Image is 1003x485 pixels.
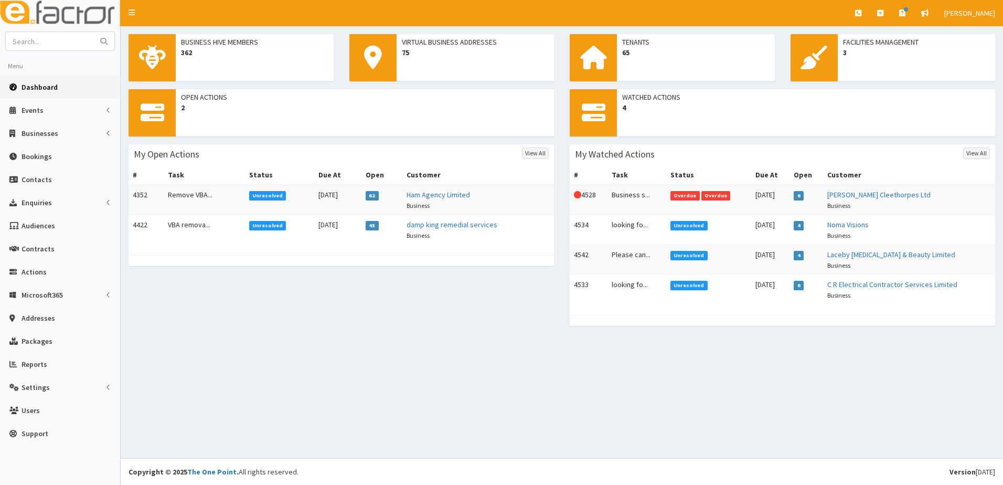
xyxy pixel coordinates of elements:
[751,275,789,305] td: [DATE]
[670,221,708,230] span: Unresolved
[607,215,666,245] td: looking fo...
[249,191,286,201] span: Unresolved
[794,251,804,260] span: 4
[949,467,976,477] b: Version
[607,275,666,305] td: looking fo...
[570,185,607,215] td: 4528
[570,165,607,185] th: #
[129,185,164,215] td: 4352
[670,251,708,260] span: Unresolved
[22,129,58,138] span: Businesses
[843,37,990,47] span: Facilities Management
[22,106,44,115] span: Events
[794,281,804,290] span: 6
[181,92,549,102] span: Open Actions
[22,336,52,346] span: Packages
[570,275,607,305] td: 4533
[622,92,990,102] span: Watched Actions
[407,202,430,209] small: Business
[574,191,581,198] i: This Action is overdue!
[827,291,850,299] small: Business
[22,221,55,230] span: Audiences
[827,261,850,269] small: Business
[22,175,52,184] span: Contacts
[121,458,1003,485] footer: All rights reserved.
[701,191,731,201] span: Overdue
[827,280,957,289] a: C R Electrical Contractor Services Limited
[6,32,94,50] input: Search...
[751,165,789,185] th: Due At
[164,165,244,185] th: Task
[314,165,361,185] th: Due At
[827,190,931,199] a: [PERSON_NAME] Cleethorpes Ltd
[607,165,666,185] th: Task
[607,245,666,275] td: Please can...
[670,191,700,201] span: Overdue
[794,191,804,201] span: 6
[366,221,379,230] span: 45
[789,165,823,185] th: Open
[751,185,789,215] td: [DATE]
[129,467,239,477] strong: Copyright © 2025 .
[949,467,995,477] div: [DATE]
[22,152,52,161] span: Bookings
[22,406,40,415] span: Users
[622,102,990,113] span: 4
[407,190,470,199] a: Ham Agency Limited
[181,102,549,113] span: 2
[827,202,850,209] small: Business
[751,245,789,275] td: [DATE]
[22,360,47,369] span: Reports
[129,165,164,185] th: #
[22,244,55,254] span: Contracts
[129,215,164,245] td: 4422
[22,82,58,92] span: Dashboard
[361,165,402,185] th: Open
[22,313,55,323] span: Addresses
[249,221,286,230] span: Unresolved
[575,150,655,159] h3: My Watched Actions
[187,467,237,477] a: The One Point
[670,281,708,290] span: Unresolved
[827,231,850,239] small: Business
[402,165,554,185] th: Customer
[570,215,607,245] td: 4534
[134,150,199,159] h3: My Open Actions
[827,250,955,259] a: Laceby [MEDICAL_DATA] & Beauty Limited
[402,37,549,47] span: Virtual Business Addresses
[622,37,770,47] span: Tenants
[570,245,607,275] td: 4542
[827,220,869,229] a: Noma Visions
[751,215,789,245] td: [DATE]
[314,215,361,245] td: [DATE]
[181,37,328,47] span: Business Hive Members
[366,191,379,201] span: 62
[963,147,990,159] a: View All
[944,8,995,18] span: [PERSON_NAME]
[666,165,751,185] th: Status
[22,267,47,277] span: Actions
[245,165,314,185] th: Status
[22,429,48,438] span: Support
[22,290,63,300] span: Microsoft365
[402,47,549,58] span: 75
[843,47,990,58] span: 3
[823,165,995,185] th: Customer
[622,47,770,58] span: 65
[794,221,804,230] span: 4
[522,147,549,159] a: View All
[22,383,50,392] span: Settings
[407,231,430,239] small: Business
[607,185,666,215] td: Business s...
[181,47,328,58] span: 362
[22,198,52,207] span: Enquiries
[407,220,497,229] a: damp king remedial services
[164,185,244,215] td: Remove VBA...
[164,215,244,245] td: VBA remova...
[314,185,361,215] td: [DATE]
